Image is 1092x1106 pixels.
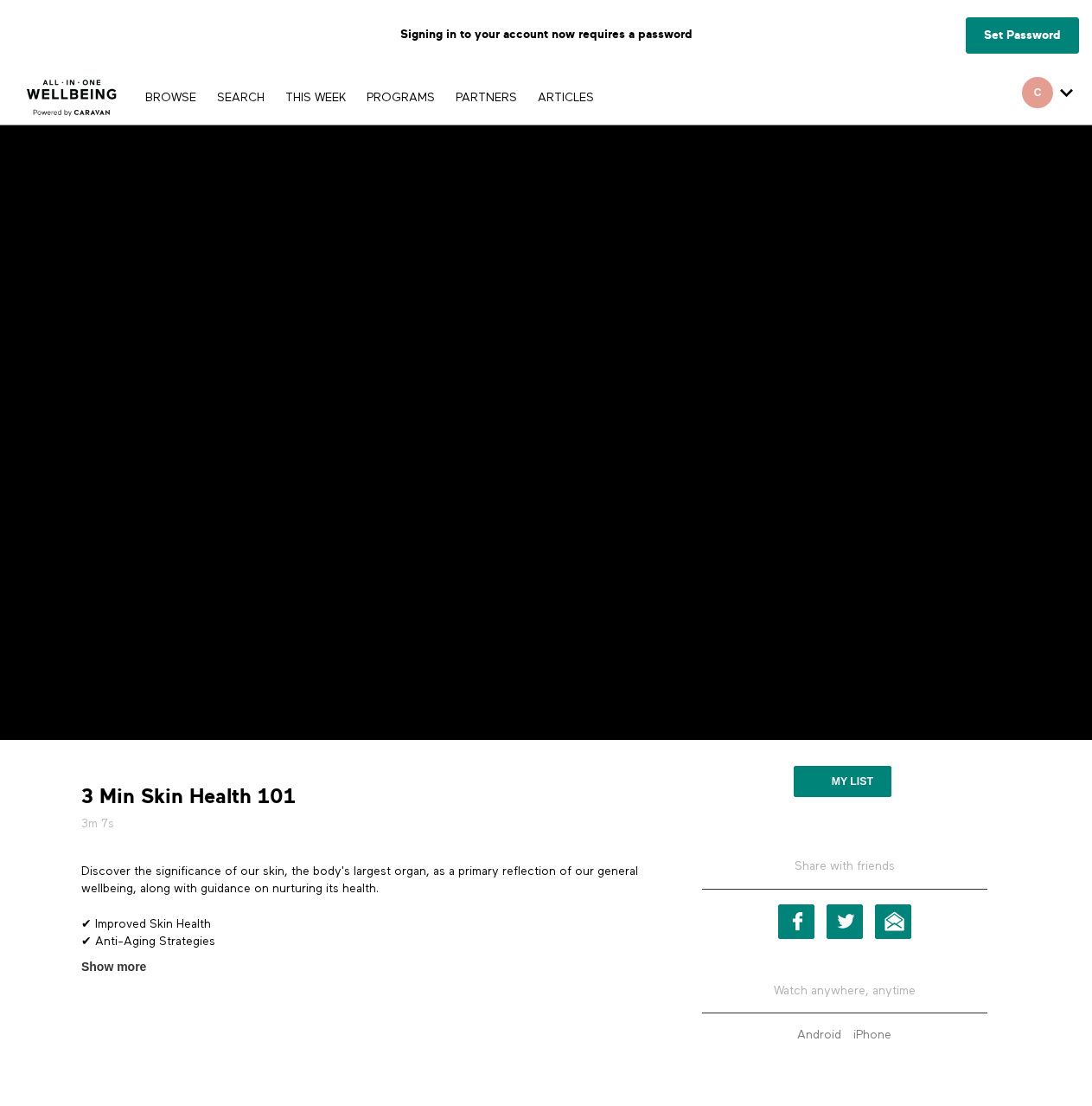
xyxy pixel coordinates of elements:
p: Signing in to your account now requires a password [13,13,1079,56]
a: PROGRAMS [358,92,444,104]
a: ARTICLES [529,92,603,104]
h5: Watch anywhere, anytime [702,969,987,1013]
a: Twitter [827,904,863,939]
button: My list [794,766,891,797]
strong: 3 Min Skin Health 101 [81,783,296,810]
p: ✔ Improved Skin Health ✔ Anti-Aging Strategies ✔ Reinforced Skin Barrier [81,916,653,968]
span: Show more [81,958,146,976]
strong: iPhone [853,1029,891,1041]
a: Email [875,904,911,939]
div: Secondary [1009,69,1086,125]
a: Facebook [778,904,814,939]
img: CARAVAN [20,67,125,119]
a: PARTNERS [447,92,526,104]
h5: 3m 7s [81,815,653,833]
a: Android [793,1029,846,1041]
a: Browse [137,92,205,104]
p: Discover the significance of our skin, the body's largest organ, as a primary reflection of our g... [81,863,653,898]
nav: Primary [137,88,602,106]
a: Search [208,92,273,104]
a: Set Password [966,17,1079,54]
h5: Share with friends [702,858,987,889]
a: THIS WEEK [277,92,354,104]
strong: Android [797,1029,841,1041]
a: iPhone [849,1029,896,1041]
